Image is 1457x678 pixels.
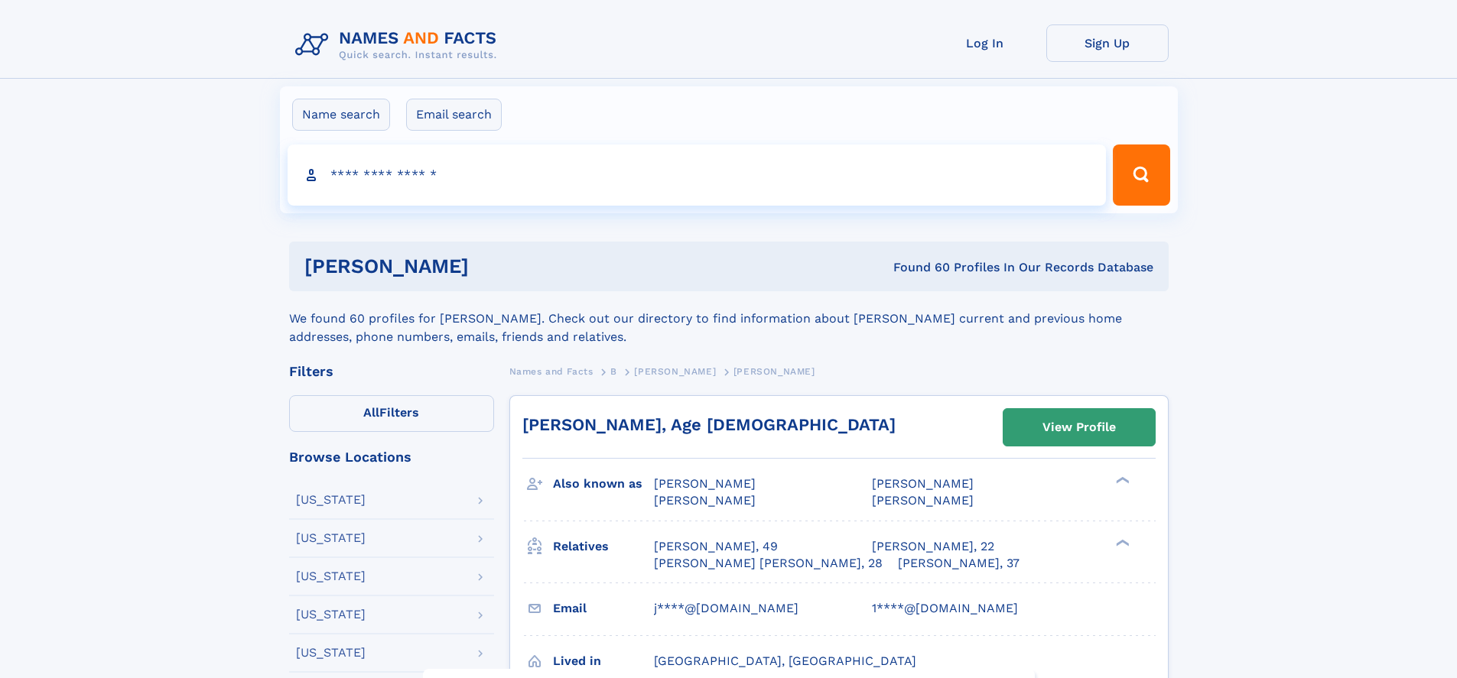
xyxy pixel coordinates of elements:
[634,366,716,377] span: [PERSON_NAME]
[553,595,654,621] h3: Email
[654,654,916,668] span: [GEOGRAPHIC_DATA], [GEOGRAPHIC_DATA]
[296,608,366,621] div: [US_STATE]
[296,532,366,544] div: [US_STATE]
[553,534,654,560] h3: Relatives
[1112,475,1130,485] div: ❯
[289,24,509,66] img: Logo Names and Facts
[924,24,1046,62] a: Log In
[681,259,1153,276] div: Found 60 Profiles In Our Records Database
[553,648,654,674] h3: Lived in
[1112,537,1130,547] div: ❯
[288,144,1107,206] input: search input
[610,366,617,377] span: B
[406,99,502,131] label: Email search
[553,471,654,497] h3: Also known as
[292,99,390,131] label: Name search
[1113,144,1169,206] button: Search Button
[634,362,716,381] a: [PERSON_NAME]
[654,538,778,555] a: [PERSON_NAME], 49
[872,476,974,491] span: [PERSON_NAME]
[654,555,883,572] a: [PERSON_NAME] [PERSON_NAME], 28
[363,405,379,420] span: All
[1003,409,1155,446] a: View Profile
[522,415,896,434] a: [PERSON_NAME], Age [DEMOGRAPHIC_DATA]
[654,476,756,491] span: [PERSON_NAME]
[1046,24,1169,62] a: Sign Up
[898,555,1020,572] a: [PERSON_NAME], 37
[1042,410,1116,445] div: View Profile
[654,493,756,508] span: [PERSON_NAME]
[509,362,594,381] a: Names and Facts
[733,366,815,377] span: [PERSON_NAME]
[296,494,366,506] div: [US_STATE]
[296,570,366,582] div: [US_STATE]
[872,538,994,555] a: [PERSON_NAME], 22
[304,257,681,276] h1: [PERSON_NAME]
[296,647,366,659] div: [US_STATE]
[289,395,494,432] label: Filters
[289,291,1169,346] div: We found 60 profiles for [PERSON_NAME]. Check out our directory to find information about [PERSON...
[872,493,974,508] span: [PERSON_NAME]
[610,362,617,381] a: B
[289,450,494,464] div: Browse Locations
[289,365,494,378] div: Filters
